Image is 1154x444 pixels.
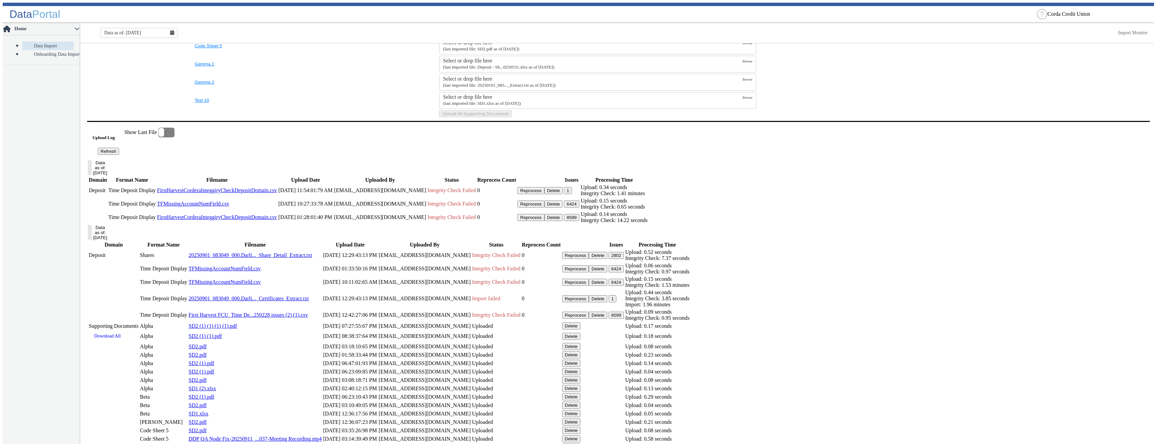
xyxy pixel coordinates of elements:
th: Issues [564,177,580,183]
button: Reprocess [517,187,544,194]
div: Upload: 0.58 seconds [625,436,689,442]
button: Upload All Supporting Documents [439,110,511,117]
td: [DATE] 03:14:39:49 PM [323,435,378,443]
a: SD2.pdf [189,402,207,408]
div: Upload: 0.04 seconds [625,402,689,408]
button: Delete [562,385,581,392]
div: Select or drop file here [443,58,742,64]
button: Reprocess [562,295,589,302]
span: Uploaded [472,419,493,425]
div: Upload: 0.09 seconds [625,309,689,315]
a: First Harvest FCU_Time De...250228 issues (2) (1).csv [189,312,308,318]
div: Integrity Check: 0.95 seconds [625,315,689,321]
td: 0 [477,197,516,210]
td: [EMAIL_ADDRESS][DOMAIN_NAME] [378,330,471,342]
td: Time Deposit Display [140,309,188,321]
td: Time Deposit Display [140,289,188,308]
span: Uploaded [472,323,493,329]
button: Delete [562,376,581,384]
div: Select or drop file here [443,76,742,82]
span: Import failed [472,296,500,301]
button: Delete [589,295,607,302]
div: Upload: 0.14 seconds [625,360,689,366]
td: [DATE] 03:08:18:71 PM [323,376,378,384]
span: Integrity Check Failed [472,266,521,271]
td: [DATE] 12:29:43:13 PM [323,289,378,308]
td: 0 [522,276,561,288]
div: Integrity Check: 1.41 minutes [581,190,648,196]
td: [DATE] 11:54:01:79 AM [278,184,333,197]
td: [EMAIL_ADDRESS][DOMAIN_NAME] [378,376,471,384]
td: [EMAIL_ADDRESS][DOMAIN_NAME] [378,309,471,321]
td: 0 [522,249,561,262]
button: Refresh [98,148,119,155]
td: [DATE] 12:29:43:13 PM [323,249,378,262]
div: Upload: 0.05 seconds [625,411,689,417]
span: Browse [742,41,752,45]
button: Delete [562,351,581,358]
small: SD1.xlsx [443,101,521,106]
a: Data Import [22,42,74,50]
button: Delete [562,435,581,442]
th: Processing Time [580,177,648,183]
span: Browse [742,78,752,81]
span: Uploaded [472,352,493,358]
td: [EMAIL_ADDRESS][DOMAIN_NAME] [334,197,427,210]
td: [DATE] 10:27:33:78 AM [278,197,333,210]
span: Uploaded [472,377,493,383]
th: Status [472,241,521,248]
button: Code Sheet 5 [195,43,353,48]
button: Delete [544,201,563,208]
div: Upload: 0.13 seconds [625,386,689,392]
span: Uploaded [472,411,493,416]
div: Upload: 0.15 seconds [581,198,648,204]
td: [EMAIL_ADDRESS][DOMAIN_NAME] [378,418,471,426]
ng-select: Corda Credit Union [1047,11,1148,17]
td: Alpha [140,376,188,384]
td: [DATE] 01:33:50:16 PM [323,262,378,275]
th: Processing Time [625,241,690,248]
div: Upload: 0.04 seconds [625,369,689,375]
td: [EMAIL_ADDRESS][DOMAIN_NAME] [378,359,471,367]
div: Upload: 0.29 seconds [625,394,689,400]
div: Data as of: [DATE] [93,160,107,175]
td: Alpha [140,343,188,350]
span: Integrity Check Failed [427,201,476,207]
td: [EMAIL_ADDRESS][DOMAIN_NAME] [378,289,471,308]
td: [DATE] 02:40:12:15 PM [323,385,378,392]
td: Shares [140,249,188,262]
a: SD2 (1) (1) (1) (1).pdf [189,323,237,329]
th: Filename [157,177,277,183]
button: Reprocess [562,279,589,286]
a: SD2 (1).pdf [189,394,214,400]
td: Time Deposit Display [140,262,188,275]
p-accordion-content: Home [3,35,80,64]
td: [DATE] 08:38:37:64 PM [323,330,378,342]
a: Download All [89,331,126,342]
button: Delete [544,214,563,221]
div: Integrity Check: 1.53 minutes [625,282,689,288]
span: Uploaded [472,369,493,374]
span: Integrity Check Failed [472,312,521,318]
td: Alpha [140,368,188,375]
a: SD2.pdf [189,428,207,433]
span: Integrity Check Failed [472,252,521,258]
a: SD2 (1) (1).pdf [189,333,222,339]
a: SD1.xlsx [189,411,208,416]
td: [DATE] 10:11:02:65 AM [323,276,378,288]
a: 20250901_083049_000.Darli..._Share_Detail_Extract.txt [189,252,312,258]
a: This is available for Darling Employees only [1118,30,1148,35]
a: TFMissingAccountNumField.csv [189,266,261,271]
button: Delete [589,312,607,319]
td: [DATE] 03:18:10:65 PM [323,343,378,350]
td: Time Deposit Display [140,276,188,288]
button: Delete [562,427,581,434]
td: 0 [477,184,516,197]
small: SD2.pdf [443,46,519,51]
div: Upload: 0.08 seconds [625,377,689,383]
span: Browse [742,96,752,99]
div: Upload: 0.23 seconds [625,352,689,358]
th: Filename [188,241,322,248]
span: Integrity Check Failed [427,214,476,220]
button: Delete [562,418,581,426]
